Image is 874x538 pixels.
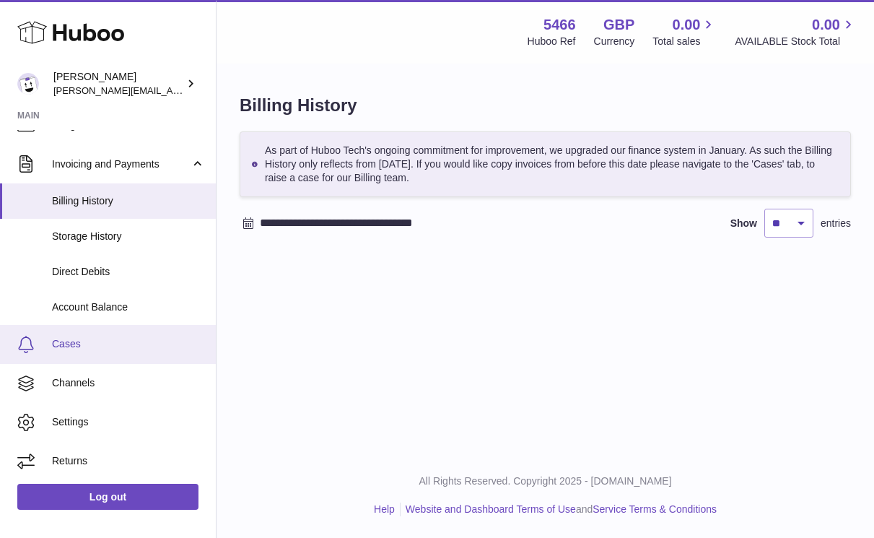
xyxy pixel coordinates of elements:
[401,503,717,516] li: and
[52,415,205,429] span: Settings
[652,35,717,48] span: Total sales
[543,15,576,35] strong: 5466
[240,131,851,197] div: As part of Huboo Tech's ongoing commitment for improvement, we upgraded our finance system in Jan...
[730,217,757,230] label: Show
[17,73,39,95] img: thomas@sugaring.london
[593,503,717,515] a: Service Terms & Conditions
[821,217,851,230] span: entries
[52,194,205,208] span: Billing History
[52,337,205,351] span: Cases
[812,15,840,35] span: 0.00
[17,484,198,510] a: Log out
[52,265,205,279] span: Direct Debits
[603,15,634,35] strong: GBP
[528,35,576,48] div: Huboo Ref
[594,35,635,48] div: Currency
[52,157,190,171] span: Invoicing and Payments
[52,454,205,468] span: Returns
[228,474,862,488] p: All Rights Reserved. Copyright 2025 - [DOMAIN_NAME]
[53,70,183,97] div: [PERSON_NAME]
[652,15,717,48] a: 0.00 Total sales
[735,35,857,48] span: AVAILABLE Stock Total
[406,503,576,515] a: Website and Dashboard Terms of Use
[735,15,857,48] a: 0.00 AVAILABLE Stock Total
[240,94,851,117] h1: Billing History
[52,376,205,390] span: Channels
[673,15,701,35] span: 0.00
[53,84,289,96] span: [PERSON_NAME][EMAIL_ADDRESS][DOMAIN_NAME]
[52,230,205,243] span: Storage History
[52,300,205,314] span: Account Balance
[374,503,395,515] a: Help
